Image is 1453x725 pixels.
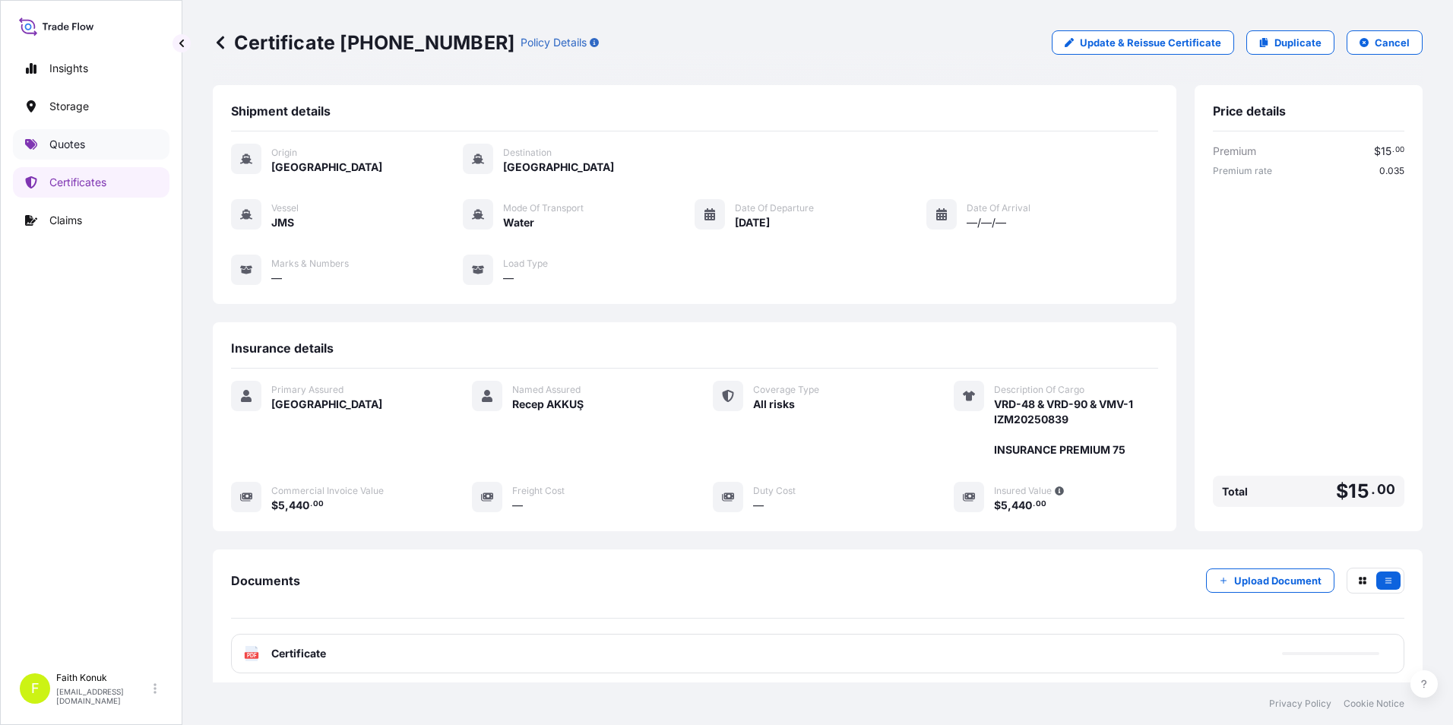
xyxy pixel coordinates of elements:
[1392,147,1394,153] span: .
[1222,484,1248,499] span: Total
[1379,165,1404,177] span: 0.035
[289,500,309,511] span: 440
[1213,165,1272,177] span: Premium rate
[994,500,1001,511] span: $
[31,681,40,696] span: F
[735,215,770,230] span: [DATE]
[1246,30,1334,55] a: Duplicate
[967,215,1006,230] span: —/—/—
[1206,568,1334,593] button: Upload Document
[247,653,257,658] text: PDF
[753,498,764,513] span: —
[1213,144,1256,159] span: Premium
[231,103,331,119] span: Shipment details
[512,485,565,497] span: Freight Cost
[310,502,312,507] span: .
[313,502,324,507] span: 00
[735,202,814,214] span: Date of Departure
[503,215,534,230] span: Water
[49,99,89,114] p: Storage
[49,137,85,152] p: Quotes
[49,213,82,228] p: Claims
[503,160,614,175] span: [GEOGRAPHIC_DATA]
[967,202,1030,214] span: Date of Arrival
[13,167,169,198] a: Certificates
[512,384,581,396] span: Named Assured
[278,500,285,511] span: 5
[1347,30,1423,55] button: Cancel
[521,35,587,50] p: Policy Details
[994,397,1133,457] span: VRD-48 & VRD-90 & VMV-1 IZM20250839 INSURANCE PREMIUM 75
[271,646,326,661] span: Certificate
[1269,698,1331,710] a: Privacy Policy
[271,215,294,230] span: JMS
[1381,146,1391,157] span: 15
[753,384,819,396] span: Coverage Type
[1234,573,1322,588] p: Upload Document
[271,500,278,511] span: $
[1008,500,1011,511] span: ,
[1274,35,1322,50] p: Duplicate
[285,500,289,511] span: ,
[231,573,300,588] span: Documents
[13,53,169,84] a: Insights
[503,147,552,159] span: Destination
[512,498,523,513] span: —
[49,61,88,76] p: Insights
[503,202,584,214] span: Mode of Transport
[994,384,1084,396] span: Description Of Cargo
[271,485,384,497] span: Commercial Invoice Value
[13,205,169,236] a: Claims
[503,271,514,286] span: —
[1374,146,1381,157] span: $
[753,485,796,497] span: Duty Cost
[271,258,349,270] span: Marks & Numbers
[271,147,297,159] span: Origin
[1001,500,1008,511] span: 5
[1213,103,1286,119] span: Price details
[1011,500,1032,511] span: 440
[271,271,282,286] span: —
[1395,147,1404,153] span: 00
[13,129,169,160] a: Quotes
[753,397,795,412] span: All risks
[231,340,334,356] span: Insurance details
[56,672,150,684] p: Faith Konuk
[213,30,514,55] p: Certificate [PHONE_NUMBER]
[271,397,382,412] span: [GEOGRAPHIC_DATA]
[1375,35,1410,50] p: Cancel
[994,485,1052,497] span: Insured Value
[271,384,343,396] span: Primary Assured
[271,160,382,175] span: [GEOGRAPHIC_DATA]
[1080,35,1221,50] p: Update & Reissue Certificate
[56,687,150,705] p: [EMAIL_ADDRESS][DOMAIN_NAME]
[512,397,584,412] span: Recep AKKUŞ
[503,258,548,270] span: Load Type
[1371,485,1375,494] span: .
[1377,485,1395,494] span: 00
[1036,502,1046,507] span: 00
[1344,698,1404,710] a: Cookie Notice
[1052,30,1234,55] a: Update & Reissue Certificate
[49,175,106,190] p: Certificates
[1033,502,1035,507] span: .
[13,91,169,122] a: Storage
[271,202,299,214] span: Vessel
[1348,482,1369,501] span: 15
[1336,482,1348,501] span: $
